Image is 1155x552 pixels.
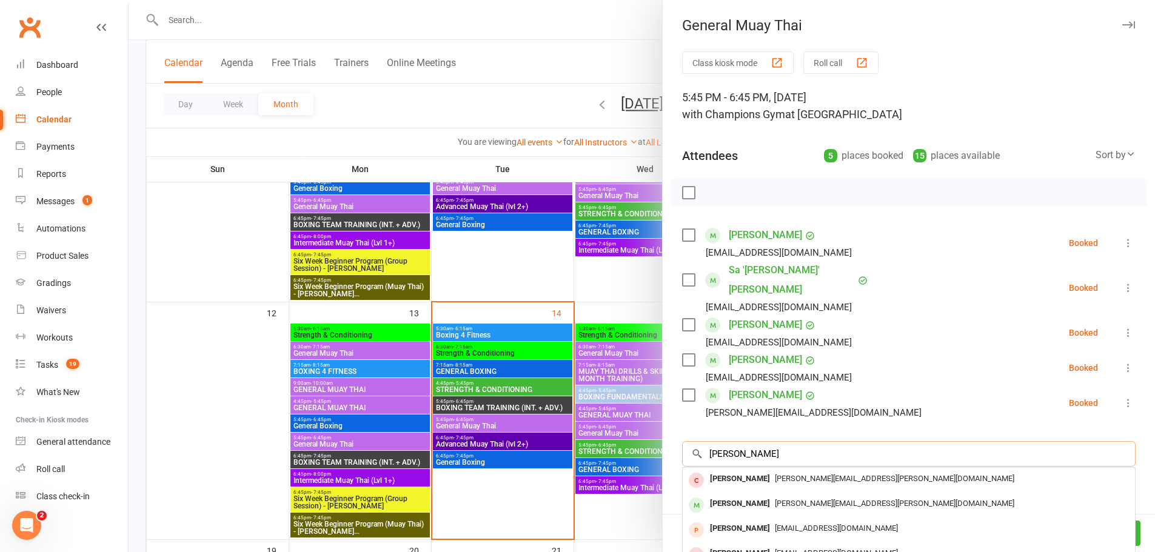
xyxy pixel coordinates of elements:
[706,370,852,385] div: [EMAIL_ADDRESS][DOMAIN_NAME]
[36,169,66,179] div: Reports
[36,387,80,397] div: What's New
[705,495,775,513] div: [PERSON_NAME]
[16,428,128,456] a: General attendance kiosk mode
[706,299,852,315] div: [EMAIL_ADDRESS][DOMAIN_NAME]
[16,379,128,406] a: What's New
[16,79,128,106] a: People
[689,497,704,513] div: member
[16,188,128,215] a: Messages 1
[16,133,128,161] a: Payments
[16,324,128,351] a: Workouts
[82,195,92,205] span: 1
[729,350,802,370] a: [PERSON_NAME]
[36,60,78,70] div: Dashboard
[12,511,41,540] iframe: Intercom live chat
[16,456,128,483] a: Roll call
[1069,239,1098,247] div: Booked
[775,524,898,533] span: [EMAIL_ADDRESS][DOMAIN_NAME]
[16,52,128,79] a: Dashboard
[66,359,79,369] span: 19
[689,473,704,488] div: member
[36,224,85,233] div: Automations
[16,351,128,379] a: Tasks 19
[36,437,110,447] div: General attendance
[15,12,45,42] a: Clubworx
[36,360,58,370] div: Tasks
[689,522,704,537] div: prospect
[682,108,785,121] span: with Champions Gym
[803,52,879,74] button: Roll call
[37,511,47,520] span: 2
[705,520,775,537] div: [PERSON_NAME]
[824,147,903,164] div: places booked
[36,305,66,315] div: Waivers
[36,115,72,124] div: Calendar
[729,261,855,299] a: Sa '[PERSON_NAME]' [PERSON_NAME]
[1069,399,1098,407] div: Booked
[785,108,902,121] span: at [GEOGRAPHIC_DATA]
[775,474,1014,483] span: [PERSON_NAME][EMAIL_ADDRESS][PERSON_NAME][DOMAIN_NAME]
[706,334,852,350] div: [EMAIL_ADDRESS][DOMAIN_NAME]
[682,441,1136,467] input: Search to add attendees
[36,278,71,288] div: Gradings
[36,491,90,501] div: Class check-in
[729,385,802,405] a: [PERSON_NAME]
[36,333,73,342] div: Workouts
[706,405,922,421] div: [PERSON_NAME][EMAIL_ADDRESS][DOMAIN_NAME]
[824,149,837,162] div: 5
[16,483,128,510] a: Class kiosk mode
[36,87,62,97] div: People
[1069,364,1098,372] div: Booked
[36,196,75,206] div: Messages
[705,470,775,488] div: [PERSON_NAME]
[36,251,89,261] div: Product Sales
[775,499,1014,508] span: [PERSON_NAME][EMAIL_ADDRESS][PERSON_NAME][DOMAIN_NAME]
[913,147,1000,164] div: places available
[682,147,738,164] div: Attendees
[16,270,128,297] a: Gradings
[16,297,128,324] a: Waivers
[663,17,1155,34] div: General Muay Thai
[729,315,802,334] a: [PERSON_NAME]
[706,245,852,261] div: [EMAIL_ADDRESS][DOMAIN_NAME]
[913,149,926,162] div: 15
[682,52,794,74] button: Class kiosk mode
[36,142,75,151] div: Payments
[1096,147,1136,163] div: Sort by
[16,215,128,242] a: Automations
[16,106,128,133] a: Calendar
[16,242,128,270] a: Product Sales
[1069,328,1098,337] div: Booked
[682,89,1136,123] div: 5:45 PM - 6:45 PM, [DATE]
[729,225,802,245] a: [PERSON_NAME]
[16,161,128,188] a: Reports
[1069,284,1098,292] div: Booked
[36,464,65,474] div: Roll call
